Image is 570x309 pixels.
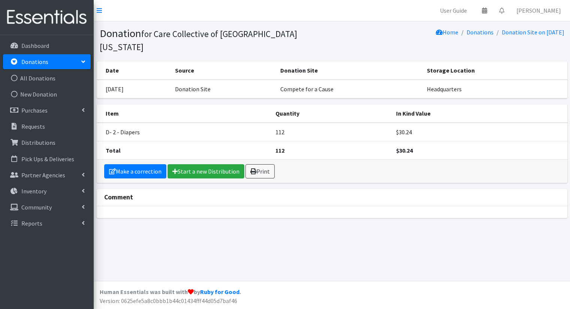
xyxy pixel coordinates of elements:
p: Pick Ups & Deliveries [21,155,74,163]
th: Quantity [271,104,392,123]
a: Home [436,28,458,36]
th: In Kind Value [392,104,567,123]
td: Donation Site [171,80,275,98]
small: for Care Collective of [GEOGRAPHIC_DATA][US_STATE] [100,28,297,52]
td: Headquarters [422,80,567,98]
a: Donations [3,54,91,69]
p: Requests [21,123,45,130]
a: Requests [3,119,91,134]
strong: Total [106,147,121,154]
a: User Guide [434,3,473,18]
a: Print [245,164,275,178]
a: Make a correction [104,164,166,178]
td: [DATE] [97,80,171,98]
strong: 112 [275,147,284,154]
strong: $30.24 [396,147,413,154]
a: Reports [3,216,91,231]
p: Purchases [21,107,48,114]
p: Community [21,204,52,211]
a: Start a new Distribution [168,164,244,178]
a: Pick Ups & Deliveries [3,152,91,166]
img: HumanEssentials [3,5,91,30]
a: New Donation [3,87,91,102]
th: Donation Site [276,61,422,80]
p: Dashboard [21,42,49,49]
a: Donation Site on [DATE] [502,28,564,36]
strong: Comment [104,193,133,201]
p: Reports [21,220,42,227]
strong: Human Essentials was built with by . [100,288,241,296]
h1: Donation [100,27,329,53]
a: Inventory [3,184,91,199]
th: Date [97,61,171,80]
a: Donations [467,28,494,36]
p: Donations [21,58,48,65]
a: Partner Agencies [3,168,91,183]
td: Compete for a Cause [276,80,422,98]
td: $30.24 [392,123,567,141]
p: Partner Agencies [21,171,65,179]
a: [PERSON_NAME] [510,3,567,18]
th: Source [171,61,275,80]
a: Dashboard [3,38,91,53]
span: Version: 0625efe5a8c0bbb1b44c01434fff44d05d7baf46 [100,297,237,305]
a: Distributions [3,135,91,150]
th: Item [97,104,271,123]
td: D- 2 - Diapers [97,123,271,141]
th: Storage Location [422,61,567,80]
p: Distributions [21,139,55,146]
a: Community [3,200,91,215]
a: All Donations [3,71,91,86]
td: 112 [271,123,392,141]
a: Purchases [3,103,91,118]
a: Ruby for Good [200,288,239,296]
p: Inventory [21,187,46,195]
